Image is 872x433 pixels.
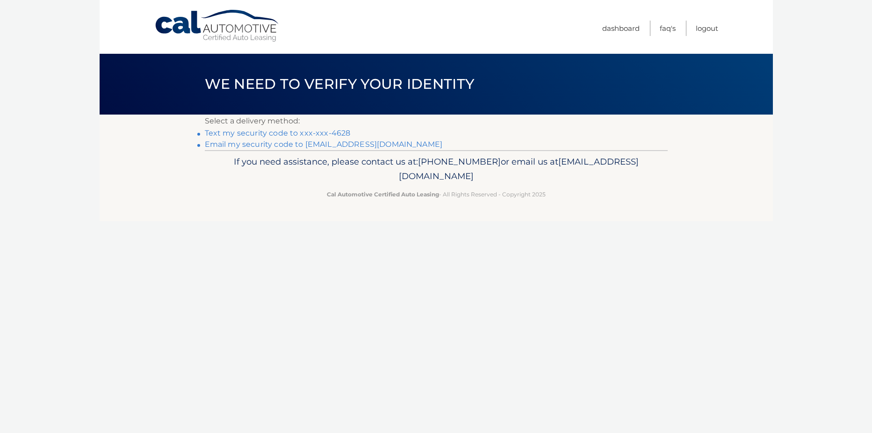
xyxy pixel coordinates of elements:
strong: Cal Automotive Certified Auto Leasing [327,191,439,198]
p: Select a delivery method: [205,115,668,128]
span: [PHONE_NUMBER] [418,156,501,167]
a: Cal Automotive [154,9,281,43]
p: If you need assistance, please contact us at: or email us at [211,154,662,184]
a: Email my security code to [EMAIL_ADDRESS][DOMAIN_NAME] [205,140,443,149]
a: FAQ's [660,21,676,36]
a: Logout [696,21,718,36]
a: Text my security code to xxx-xxx-4628 [205,129,351,137]
span: We need to verify your identity [205,75,475,93]
p: - All Rights Reserved - Copyright 2025 [211,189,662,199]
a: Dashboard [602,21,640,36]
